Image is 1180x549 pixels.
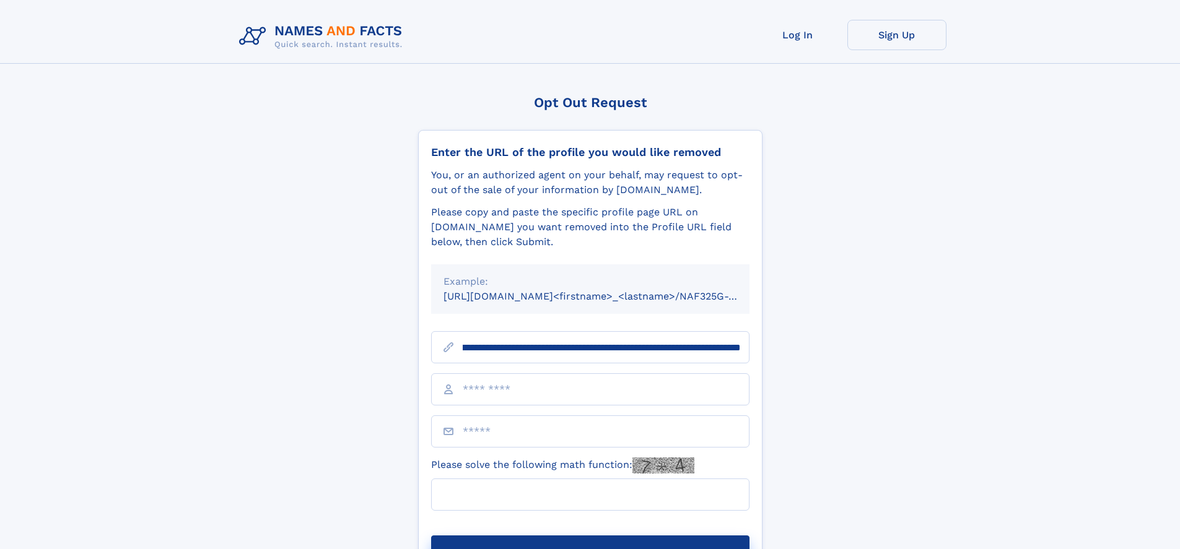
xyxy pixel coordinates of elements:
[444,290,773,302] small: [URL][DOMAIN_NAME]<firstname>_<lastname>/NAF325G-xxxxxxxx
[431,457,694,473] label: Please solve the following math function:
[748,20,847,50] a: Log In
[418,95,763,110] div: Opt Out Request
[431,205,750,249] div: Please copy and paste the specific profile page URL on [DOMAIN_NAME] you want removed into the Pr...
[444,274,737,289] div: Example:
[847,20,946,50] a: Sign Up
[431,145,750,159] div: Enter the URL of the profile you would like removed
[431,168,750,197] div: You, or an authorized agent on your behalf, may request to opt-out of the sale of your informatio...
[234,20,413,53] img: Logo Names and Facts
